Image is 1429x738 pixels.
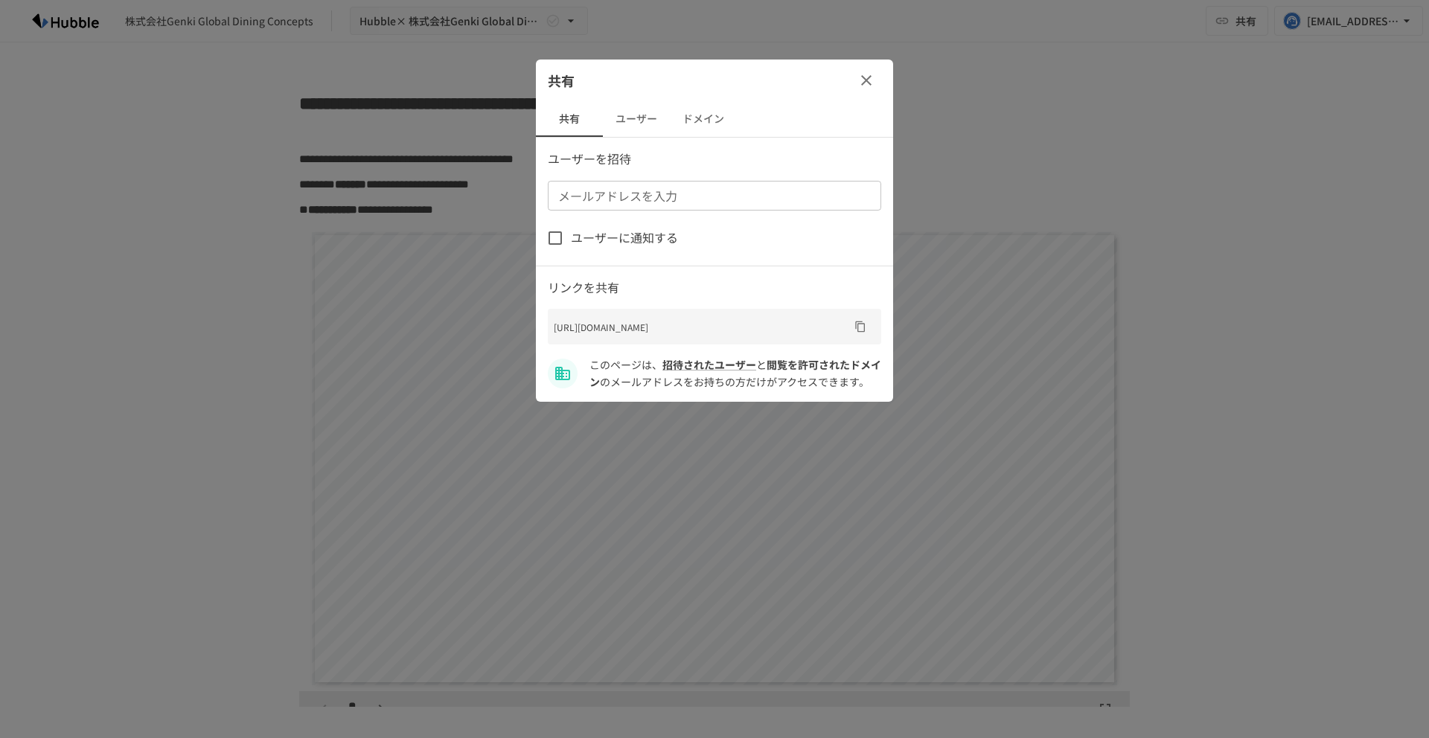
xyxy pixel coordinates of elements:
a: 招待されたユーザー [662,357,756,372]
p: ユーザーを招待 [548,150,881,169]
button: ユーザー [603,101,670,137]
button: ドメイン [670,101,737,137]
button: URLをコピー [848,315,872,338]
p: [URL][DOMAIN_NAME] [554,320,848,334]
span: ユーザーに通知する [571,228,678,248]
p: このページは、 と のメールアドレスをお持ちの方だけがアクセスできます。 [589,356,881,390]
button: 共有 [536,101,603,137]
div: 共有 [536,60,893,101]
span: genki-gdc.co.jp [589,357,881,388]
p: リンクを共有 [548,278,881,298]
